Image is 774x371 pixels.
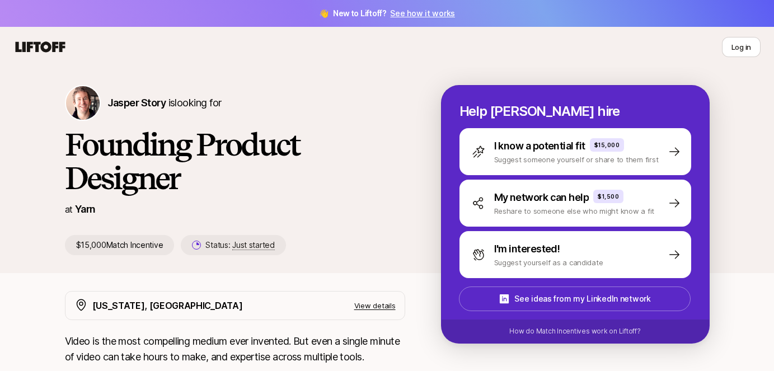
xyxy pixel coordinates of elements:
p: $1,500 [598,192,619,201]
p: $15,000 Match Incentive [65,235,175,255]
p: at [65,202,73,217]
p: My network can help [494,190,589,205]
a: Yarn [75,203,96,215]
p: Video is the most compelling medium ever invented. But even a single minute of video can take hou... [65,334,405,365]
p: Suggest someone yourself or share to them first [494,154,659,165]
p: See ideas from my LinkedIn network [514,292,650,306]
p: $15,000 [594,140,620,149]
p: I'm interested! [494,241,560,257]
p: [US_STATE], [GEOGRAPHIC_DATA] [92,298,243,313]
button: Log in [722,37,761,57]
p: Suggest yourself as a candidate [494,257,603,268]
h1: Founding Product Designer [65,128,405,195]
p: View details [354,300,396,311]
p: Help [PERSON_NAME] hire [459,104,691,119]
p: Reshare to someone else who might know a fit [494,205,655,217]
p: How do Match Incentives work on Liftoff? [509,326,640,336]
span: 👋 New to Liftoff? [319,7,455,20]
p: is looking for [107,95,222,111]
span: Jasper Story [107,97,166,109]
img: Jasper Story [66,86,100,120]
span: Just started [232,240,275,250]
p: I know a potential fit [494,138,585,154]
a: See how it works [390,8,455,18]
p: Status: [205,238,274,252]
button: See ideas from my LinkedIn network [459,287,691,311]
